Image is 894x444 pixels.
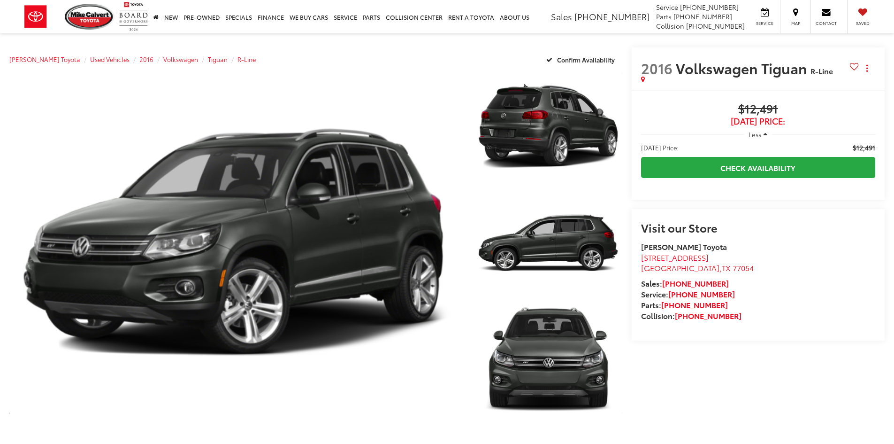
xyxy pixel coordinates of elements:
span: R-Line [810,65,833,76]
a: [STREET_ADDRESS] [GEOGRAPHIC_DATA],TX 77054 [641,252,754,273]
a: Used Vehicles [90,55,130,63]
span: [DATE] Price: [641,143,679,152]
a: [PHONE_NUMBER] [661,299,728,310]
h2: Visit our Store [641,221,875,234]
strong: [PERSON_NAME] Toyota [641,241,727,252]
a: Expand Photo 1 [474,71,622,182]
span: [PHONE_NUMBER] [680,2,739,12]
a: [PHONE_NUMBER] [668,288,735,299]
span: 77054 [733,262,754,273]
img: 2016 Volkswagen Tiguan R-Line [5,69,468,417]
img: 2016 Volkswagen Tiguan R-Line [472,70,623,183]
span: [STREET_ADDRESS] [641,252,709,263]
span: Map [785,20,806,26]
a: [PHONE_NUMBER] [675,310,741,321]
strong: Collision: [641,310,741,321]
a: Tiguan [208,55,228,63]
span: Service [656,2,678,12]
a: R-Line [237,55,256,63]
span: Service [754,20,775,26]
span: Collision [656,21,684,31]
a: [PERSON_NAME] Toyota [9,55,80,63]
img: 2016 Volkswagen Tiguan R-Line [472,303,623,416]
span: Confirm Availability [557,55,615,64]
a: [PHONE_NUMBER] [662,278,729,288]
span: Less [749,130,761,139]
span: $12,491 [641,102,875,117]
img: 2016 Volkswagen Tiguan R-Line [472,186,623,300]
button: Less [744,126,772,143]
strong: Sales: [641,278,729,288]
span: TX [722,262,731,273]
span: Sales [551,10,572,23]
span: $12,491 [853,143,875,152]
a: Expand Photo 2 [474,187,622,299]
a: Check Availability [641,157,875,178]
a: Expand Photo 0 [9,71,464,415]
span: [DATE] Price: [641,117,875,126]
a: 2016 [139,55,153,63]
span: Parts [656,12,672,21]
span: [PHONE_NUMBER] [574,10,649,23]
span: Volkswagen Tiguan [676,58,810,78]
span: [PHONE_NUMBER] [673,12,732,21]
span: Contact [816,20,837,26]
img: Mike Calvert Toyota [65,4,115,30]
span: [PHONE_NUMBER] [686,21,745,31]
span: Saved [852,20,873,26]
strong: Service: [641,288,735,299]
span: [GEOGRAPHIC_DATA] [641,262,719,273]
strong: Parts: [641,299,728,310]
span: 2016 [641,58,672,78]
button: Confirm Availability [541,51,622,68]
span: , [641,262,754,273]
a: Expand Photo 3 [474,304,622,415]
a: Volkswagen [163,55,198,63]
span: dropdown dots [866,64,868,72]
button: Actions [859,60,875,76]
